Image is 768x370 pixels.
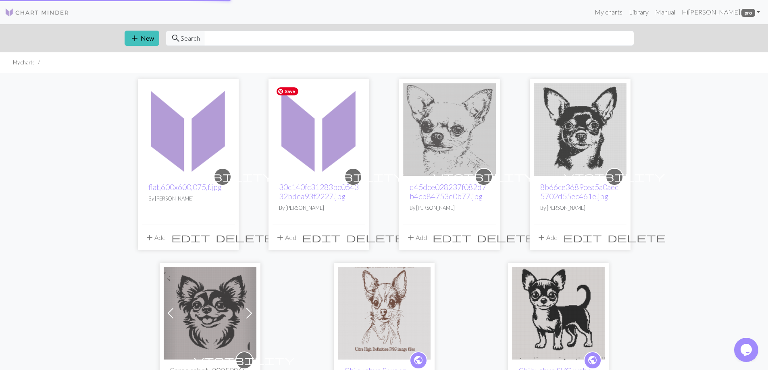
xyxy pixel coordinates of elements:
a: My charts [591,4,626,20]
span: add [275,232,285,243]
span: Save [277,87,298,95]
a: Hi[PERSON_NAME] pro [679,4,763,20]
span: visibility [303,170,404,183]
i: public [587,352,597,368]
a: Library [626,4,652,20]
span: visibility [194,354,295,366]
p: By [PERSON_NAME] [410,204,489,212]
a: 8b66ce3689cea5a0aec5702d55ec461e.jpg [540,182,618,201]
button: Add [273,230,299,245]
img: Screenshot_20250819_071436_Pinterest.jpg.png [164,267,256,360]
a: 8b66ce3689cea5a0aec5702d55ec461e.jpg [534,125,626,132]
button: Add [403,230,430,245]
img: Chihuahua SVG.webp [512,267,605,360]
img: flat,600x600,075,f.jpg [142,83,235,176]
button: Edit [560,230,605,245]
a: 30c140fc31283bc054332bdea93f2227.jpg [279,182,359,201]
p: By [PERSON_NAME] [540,204,620,212]
span: search [171,33,181,44]
a: Screenshot_20250819_071436_Pinterest.jpg.png [164,308,256,316]
span: visibility [564,170,665,183]
button: Delete [605,230,668,245]
img: Logo [5,8,69,17]
a: 30c140fc31283bc054332bdea93f2227.jpg [273,125,365,132]
span: delete [216,232,274,243]
span: edit [563,232,602,243]
i: Edit [171,233,210,242]
img: d45dce028237f082d7b4cb84753e0b77.jpg [403,83,496,176]
a: Manual [652,4,679,20]
span: pro [741,9,755,17]
span: edit [171,232,210,243]
span: visibility [433,170,534,183]
span: add [406,232,416,243]
p: By [PERSON_NAME] [148,195,228,203]
i: private [564,169,665,185]
img: 8b66ce3689cea5a0aec5702d55ec461e.jpg [534,83,626,176]
button: Add [142,230,169,245]
button: Delete [474,230,538,245]
p: By [PERSON_NAME] [279,204,359,212]
button: Delete [343,230,407,245]
iframe: chat widget [734,338,760,362]
a: public [584,351,601,369]
span: delete [608,232,666,243]
span: edit [302,232,341,243]
span: public [413,354,423,366]
button: Add [534,230,560,245]
img: Chihuahua S.webp [338,267,431,360]
a: flat,600x600,075,f.jpg [142,125,235,132]
span: delete [477,232,535,243]
a: Chihuahua SVG.webp [512,308,605,316]
i: private [194,352,295,368]
i: Edit [433,233,471,242]
span: add [145,232,154,243]
button: Edit [169,230,213,245]
i: private [303,169,404,185]
li: My charts [13,59,35,66]
i: Edit [302,233,341,242]
i: public [413,352,423,368]
span: add [537,232,546,243]
a: d45dce028237f082d7b4cb84753e0b77.jpg [403,125,496,132]
span: edit [433,232,471,243]
span: delete [346,232,404,243]
button: New [125,31,159,46]
button: Edit [299,230,343,245]
span: add [130,33,139,44]
a: d45dce028237f082d7b4cb84753e0b77.jpg [410,182,486,201]
a: Chihuahua S.webp [338,308,431,316]
span: visibility [172,170,273,183]
span: public [587,354,597,366]
i: private [172,169,273,185]
span: Search [181,33,200,43]
a: public [410,351,427,369]
button: Delete [213,230,277,245]
img: 30c140fc31283bc054332bdea93f2227.jpg [273,83,365,176]
button: Edit [430,230,474,245]
i: Edit [563,233,602,242]
a: flat,600x600,075,f.jpg [148,182,222,192]
i: private [433,169,534,185]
